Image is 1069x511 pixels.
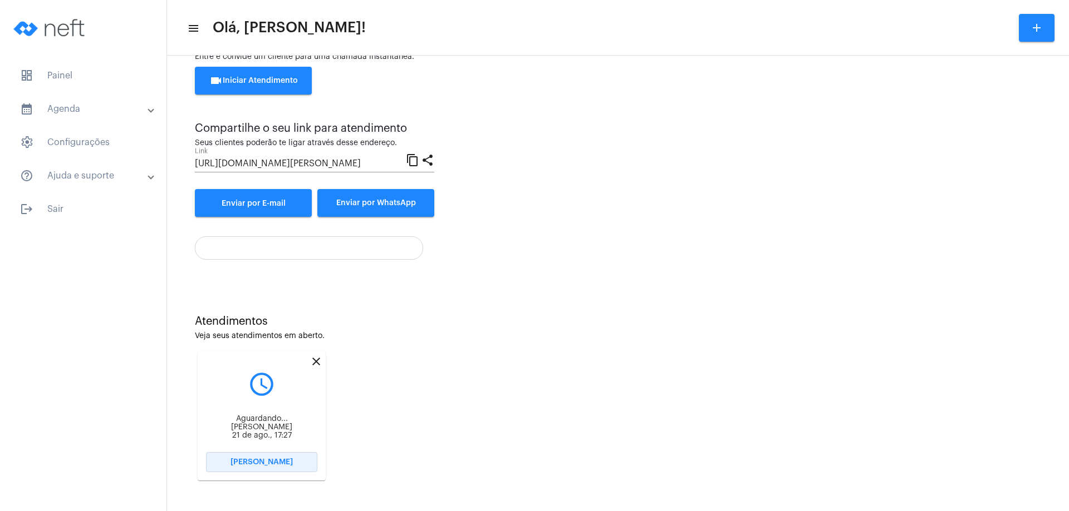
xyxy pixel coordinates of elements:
[206,431,317,440] div: 21 de ago., 17:27
[310,355,323,368] mat-icon: close
[209,74,223,87] mat-icon: videocam
[20,102,33,116] mat-icon: sidenav icon
[187,22,198,35] mat-icon: sidenav icon
[195,315,1041,328] div: Atendimentos
[206,415,317,423] div: Aguardando...
[317,189,434,217] button: Enviar por WhatsApp
[20,202,33,216] mat-icon: sidenav icon
[11,196,155,222] span: Sair
[20,169,33,182] mat-icon: sidenav icon
[20,136,33,149] span: sidenav icon
[20,169,149,182] mat-panel-title: Ajuda e suporte
[1030,21,1043,34] mat-icon: add
[11,62,155,89] span: Painel
[9,6,92,50] img: logo-neft-novo-2.png
[195,67,312,95] button: Iniciar Atendimento
[195,53,1041,61] div: Entre e convide um cliente para uma chamada instantânea.
[209,77,298,85] span: Iniciar Atendimento
[7,96,166,122] mat-expansion-panel-header: sidenav iconAgenda
[195,122,434,135] div: Compartilhe o seu link para atendimento
[195,139,434,147] div: Seus clientes poderão te ligar através desse endereço.
[206,452,317,472] button: [PERSON_NAME]
[421,153,434,166] mat-icon: share
[213,19,366,37] span: Olá, [PERSON_NAME]!
[206,370,317,398] mat-icon: query_builder
[20,102,149,116] mat-panel-title: Agenda
[195,189,312,217] a: Enviar por E-mail
[231,458,293,466] span: [PERSON_NAME]
[222,200,286,207] span: Enviar por E-mail
[336,199,416,207] span: Enviar por WhatsApp
[7,162,166,189] mat-expansion-panel-header: sidenav iconAjuda e suporte
[406,153,419,166] mat-icon: content_copy
[20,69,33,82] span: sidenav icon
[206,423,317,431] div: [PERSON_NAME]
[11,129,155,156] span: Configurações
[195,332,1041,340] div: Veja seus atendimentos em aberto.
